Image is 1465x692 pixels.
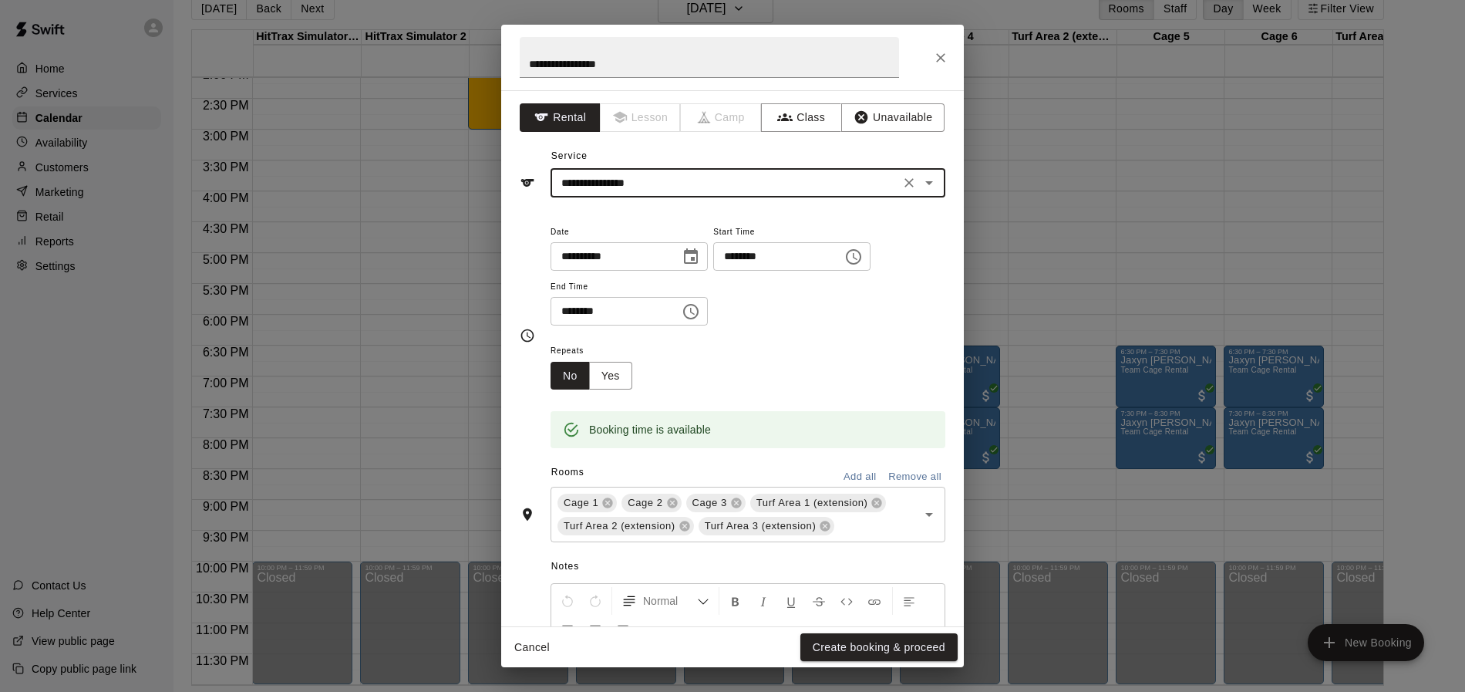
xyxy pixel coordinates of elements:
button: Choose time, selected time is 10:00 PM [675,296,706,327]
button: Open [918,504,940,525]
span: Rooms [551,467,584,478]
button: Rental [520,103,601,132]
span: Cage 2 [621,495,669,511]
svg: Rooms [520,507,535,522]
svg: Service [520,175,535,191]
button: Choose date, selected date is Aug 14, 2025 [675,241,706,272]
button: Cancel [507,633,557,662]
div: Turf Area 2 (extension) [557,517,694,535]
span: Date [551,222,708,243]
button: Format Strikethrough [806,587,832,615]
span: Repeats [551,341,645,362]
button: Justify Align [610,615,636,643]
span: Cage 3 [686,495,733,511]
button: Clear [898,172,920,194]
span: Service [551,150,588,161]
button: Insert Code [834,587,860,615]
span: Turf Area 3 (extension) [699,518,823,534]
span: Turf Area 1 (extension) [750,495,874,511]
button: Undo [554,587,581,615]
button: Class [761,103,842,132]
button: Right Align [582,615,608,643]
div: Cage 1 [557,494,617,512]
span: Cage 1 [557,495,605,511]
span: End Time [551,277,708,298]
button: Redo [582,587,608,615]
button: No [551,362,590,390]
button: Insert Link [861,587,887,615]
span: Lessons must be created in the Services page first [601,103,682,132]
span: Start Time [713,222,871,243]
button: Choose time, selected time is 5:30 PM [838,241,869,272]
button: Open [918,172,940,194]
span: Camps can only be created in the Services page [681,103,762,132]
button: Yes [589,362,632,390]
div: Turf Area 1 (extension) [750,494,887,512]
div: Turf Area 3 (extension) [699,517,835,535]
button: Add all [835,465,884,489]
button: Close [927,44,955,72]
button: Format Underline [778,587,804,615]
div: Cage 2 [621,494,681,512]
span: Turf Area 2 (extension) [557,518,682,534]
div: Cage 3 [686,494,746,512]
button: Create booking & proceed [800,633,958,662]
button: Left Align [896,587,922,615]
svg: Timing [520,328,535,343]
button: Format Bold [722,587,749,615]
span: Normal [643,593,697,609]
button: Center Align [554,615,581,643]
button: Format Italics [750,587,776,615]
button: Remove all [884,465,945,489]
button: Formatting Options [615,587,716,615]
button: Unavailable [841,103,945,132]
span: Notes [551,555,945,579]
div: Booking time is available [589,416,711,444]
div: outlined button group [551,362,632,390]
